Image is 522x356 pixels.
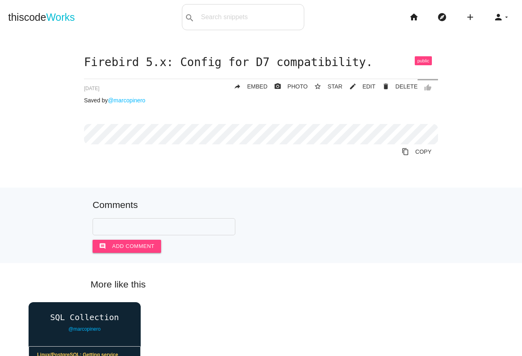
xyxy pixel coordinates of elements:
input: Search snippets [197,9,304,26]
span: Works [46,11,75,23]
a: mode_editEDIT [343,79,376,94]
button: search [182,4,197,30]
a: replyEMBED [227,79,268,94]
a: @marcopinero [108,97,145,104]
i: delete [382,79,389,94]
span: STAR [327,83,342,90]
i: reply [234,79,241,94]
i: photo_camera [274,79,281,94]
i: comment [99,240,106,253]
i: content_copy [402,144,409,159]
span: [DATE] [84,86,100,91]
i: explore [437,4,447,30]
a: SQL Collection [29,313,141,322]
h5: More like this [78,279,444,290]
button: star_borderSTAR [307,79,342,94]
i: home [409,4,419,30]
span: EDIT [363,83,376,90]
a: photo_cameraPHOTO [268,79,308,94]
i: star_border [314,79,321,94]
i: arrow_drop_down [503,4,510,30]
a: Delete Post [376,79,418,94]
span: PHOTO [288,83,308,90]
h5: Comments [93,200,429,210]
a: @marcopinero [69,326,101,332]
i: search [185,5,195,31]
p: Saved by [84,97,438,104]
a: thiscodeWorks [8,4,75,30]
h1: Firebird 5.x: Config for D7 compatibility. [84,56,438,69]
span: EMBED [247,83,268,90]
span: DELETE [396,83,418,90]
i: person [493,4,503,30]
i: mode_edit [349,79,356,94]
a: Copy to Clipboard [395,144,438,159]
i: add [465,4,475,30]
button: commentAdd comment [93,240,161,253]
